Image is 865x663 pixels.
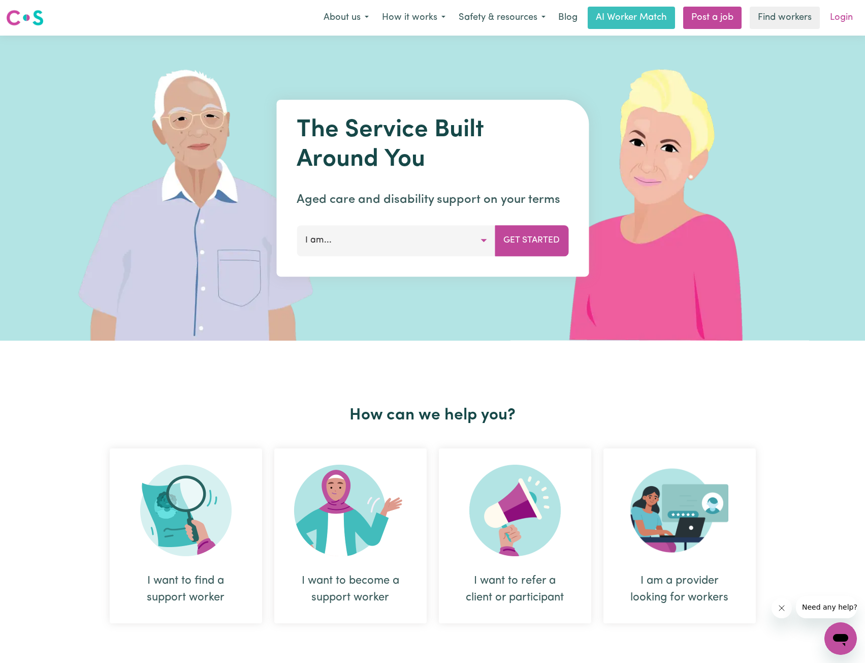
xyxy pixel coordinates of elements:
a: Login [824,7,859,29]
button: Safety & resources [452,7,552,28]
iframe: Close message [772,598,792,618]
h2: How can we help you? [104,406,762,425]
a: AI Worker Match [588,7,675,29]
button: Get Started [495,225,568,256]
a: Careseekers logo [6,6,44,29]
button: How it works [375,7,452,28]
img: Refer [469,465,561,556]
div: I want to become a support worker [274,448,427,623]
span: Need any help? [6,7,61,15]
div: I am a provider looking for workers [628,572,731,606]
button: I am... [297,225,495,256]
p: Aged care and disability support on your terms [297,191,568,209]
div: I want to become a support worker [299,572,402,606]
img: Search [140,465,232,556]
div: I want to find a support worker [134,572,238,606]
img: Become Worker [294,465,407,556]
iframe: Message from company [796,596,857,618]
iframe: Button to launch messaging window [824,622,857,655]
div: I want to find a support worker [110,448,262,623]
a: Find workers [750,7,820,29]
img: Provider [630,465,729,556]
a: Post a job [683,7,742,29]
div: I want to refer a client or participant [463,572,567,606]
img: Careseekers logo [6,9,44,27]
a: Blog [552,7,584,29]
button: About us [317,7,375,28]
div: I am a provider looking for workers [603,448,756,623]
h1: The Service Built Around You [297,116,568,174]
div: I want to refer a client or participant [439,448,591,623]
